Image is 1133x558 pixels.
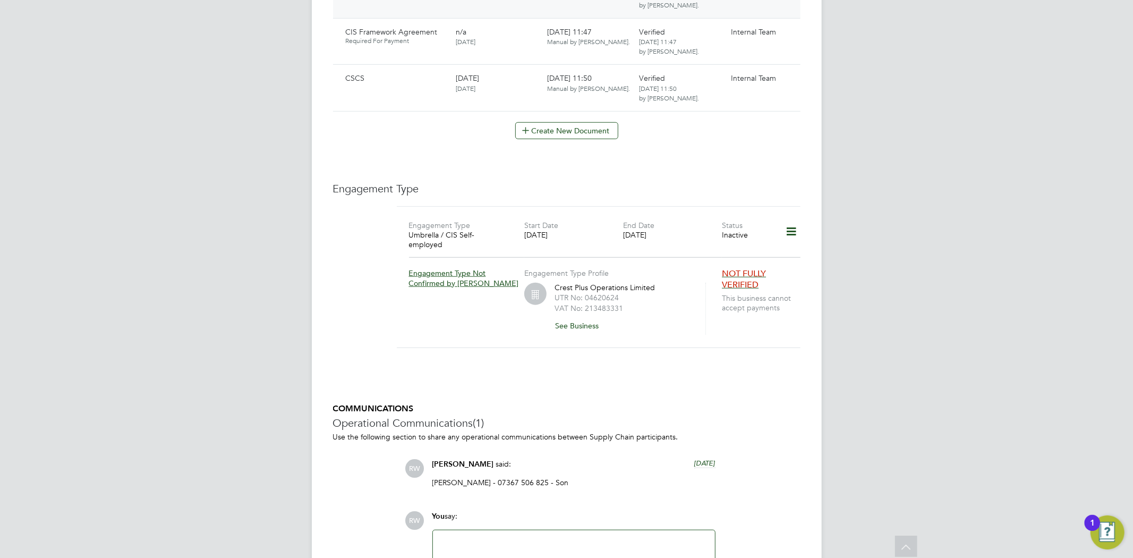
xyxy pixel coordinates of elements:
p: Use the following section to share any operational communications between Supply Chain participants. [333,432,800,442]
span: NOT FULLY VERIFIED [722,268,766,290]
span: n/a [456,27,466,37]
div: say: [432,511,715,530]
span: Required For Payment [346,37,447,45]
span: (1) [473,416,484,430]
label: Engagement Type [409,221,471,230]
span: You [432,512,445,521]
label: UTR No: 04620624 [555,293,619,302]
span: [DATE] 11:50 [548,73,631,92]
button: Open Resource Center, 1 new notification [1091,515,1125,549]
span: [DATE] [456,37,475,46]
span: Internal Team [731,27,776,37]
span: Internal Team [731,73,776,83]
span: RW [406,459,424,478]
p: [PERSON_NAME] - 07367 506 825 - Son [432,478,715,487]
button: See Business [555,317,607,334]
span: CSCS [346,73,365,83]
span: [DATE] 11:50 by [PERSON_NAME]. [639,84,699,102]
span: said: [496,459,512,469]
span: [DATE] [456,73,479,83]
span: [DATE] 11:47 [548,27,631,46]
h5: COMMUNICATIONS [333,403,800,415]
label: End Date [623,221,654,230]
label: Start Date [524,221,558,230]
span: Manual by [PERSON_NAME]. [548,84,631,92]
span: [DATE] [456,84,475,92]
label: Engagement Type Profile [524,268,609,278]
button: Create New Document [515,122,618,139]
span: Engagement Type Not Confirmed by [PERSON_NAME] [409,268,519,288]
div: Inactive [722,230,771,240]
span: Verified [639,73,665,83]
label: VAT No: 213483331 [555,303,623,313]
label: Status [722,221,743,230]
span: This business cannot accept payments [722,293,804,312]
div: [DATE] [524,230,623,240]
div: Crest Plus Operations Limited [555,283,693,335]
div: [DATE] [623,230,722,240]
span: [DATE] [694,459,715,468]
span: [DATE] 11:47 by [PERSON_NAME]. [639,37,699,55]
h3: Engagement Type [333,182,800,196]
div: Umbrella / CIS Self-employed [409,230,508,249]
span: Manual by [PERSON_NAME]. [548,37,631,46]
span: Verified [639,27,665,37]
span: RW [406,511,424,530]
div: 1 [1090,523,1095,537]
span: [PERSON_NAME] [432,460,494,469]
h3: Operational Communications [333,416,800,430]
span: CIS Framework Agreement [346,27,438,37]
